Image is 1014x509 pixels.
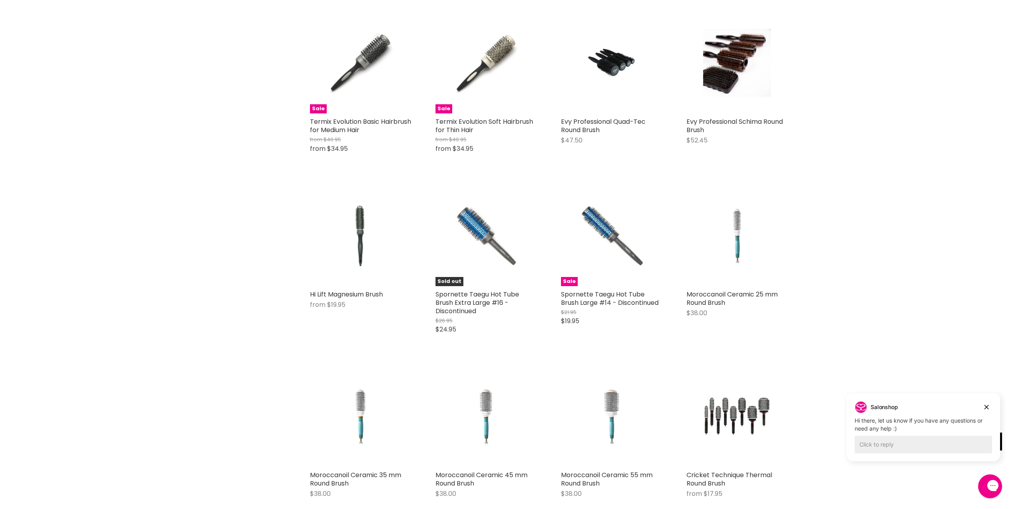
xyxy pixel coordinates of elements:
span: $52.45 [686,136,708,145]
span: $26.95 [435,317,453,324]
a: Termix Evolution Soft Hairbrush for Thin HairSale [435,12,537,113]
a: Evy Professional Schima Round Brush [686,12,788,113]
span: $17.95 [704,489,722,498]
span: $21.95 [561,308,577,316]
span: $40.95 [324,136,341,143]
a: Spornette Taegu Hot Tube Brush Large #14 - DiscontinuedSale [561,185,663,286]
img: Evy Professional Quad-Tec Round Brush [578,12,645,113]
img: Moroccanoil Ceramic 25 mm Round Brush [703,185,771,286]
img: Termix Evolution Basic Hairbrush for Medium Hair [327,12,394,113]
span: $38.00 [686,308,707,318]
a: Evy Professional Schima Round Brush [686,117,783,135]
span: Sale [310,104,327,113]
a: Moroccanoil Ceramic 25 mm Round Brush [686,290,778,307]
span: $38.00 [435,489,456,498]
span: from [435,144,451,153]
iframe: Gorgias live chat campaigns [841,392,1006,473]
img: Moroccanoil Ceramic 35 mm Round Brush [327,365,394,467]
a: Cricket Technique Thermal Round Brush [686,470,772,488]
a: Spornette Taegu Hot Tube Brush Extra Large #16 - DiscontinuedSold out [435,185,537,286]
a: Moroccanoil Ceramic 55 mm Round Brush [561,365,663,467]
span: $19.95 [561,316,579,326]
span: $40.95 [449,136,467,143]
img: Spornette Taegu Hot Tube Brush Extra Large #16 - Discontinued [452,185,520,286]
a: Evy Professional Quad-Tec Round Brush [561,12,663,113]
a: Termix Evolution Basic Hairbrush for Medium Hair [310,117,411,135]
a: Spornette Taegu Hot Tube Brush Extra Large #16 - Discontinued [435,290,519,316]
a: Moroccanoil Ceramic 45 mm Round Brush [435,470,528,488]
a: Spornette Taegu Hot Tube Brush Large #14 - Discontinued [561,290,659,307]
span: $34.95 [327,144,348,153]
span: Sale [561,277,578,286]
a: Moroccanoil Ceramic 55 mm Round Brush [561,470,653,488]
img: Moroccanoil Ceramic 55 mm Round Brush [578,365,645,467]
span: $38.00 [310,489,331,498]
span: from [310,136,322,143]
a: Moroccanoil Ceramic 25 mm Round Brush [686,185,788,286]
a: Evy Professional Quad-Tec Round Brush [561,117,645,135]
span: from [686,489,702,498]
img: Evy Professional Schima Round Brush [703,12,771,113]
span: from [310,144,326,153]
img: Cricket Technique Thermal Round Brush [703,365,771,467]
a: Hi Lift Magnesium Brush [310,290,383,299]
img: Hi Lift Magnesium Brush [327,185,394,286]
span: $24.95 [435,325,456,334]
span: $19.95 [327,300,345,309]
a: Moroccanoil Ceramic 45 mm Round Brush [435,365,537,467]
span: Sold out [435,277,463,286]
a: Cricket Technique Thermal Round Brush [686,365,788,467]
a: Moroccanoil Ceramic 35 mm Round Brush [310,470,401,488]
img: Spornette Taegu Hot Tube Brush Large #14 - Discontinued [578,185,645,286]
a: Hi Lift Magnesium Brush [310,185,412,286]
span: Sale [435,104,452,113]
span: from [310,300,326,309]
span: from [435,136,448,143]
a: Termix Evolution Basic Hairbrush for Medium HairSale [310,12,412,113]
span: $47.50 [561,136,583,145]
img: Moroccanoil Ceramic 45 mm Round Brush [452,365,520,467]
iframe: Gorgias live chat messenger [974,472,1006,501]
span: $38.00 [561,489,582,498]
a: Termix Evolution Soft Hairbrush for Thin Hair [435,117,533,135]
a: Moroccanoil Ceramic 35 mm Round Brush [310,365,412,467]
img: Termix Evolution Soft Hairbrush for Thin Hair [452,12,520,113]
span: $34.95 [453,144,473,153]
